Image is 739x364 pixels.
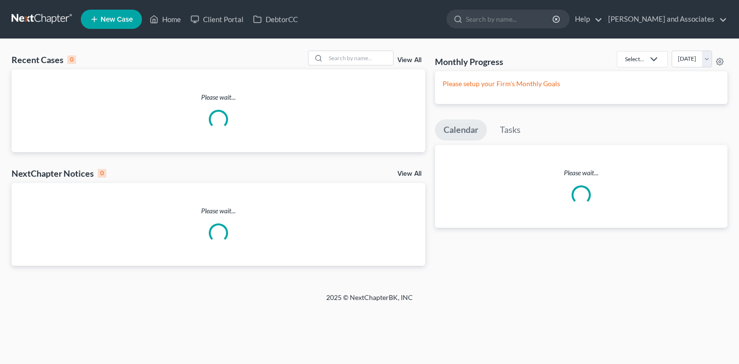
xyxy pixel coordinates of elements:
[443,79,720,89] p: Please setup your Firm's Monthly Goals
[625,55,644,63] div: Select...
[570,11,602,28] a: Help
[326,51,393,65] input: Search by name...
[98,169,106,178] div: 0
[435,56,503,67] h3: Monthly Progress
[248,11,303,28] a: DebtorCC
[101,16,133,23] span: New Case
[397,170,421,177] a: View All
[603,11,727,28] a: [PERSON_NAME] and Associates
[145,11,186,28] a: Home
[466,10,554,28] input: Search by name...
[435,119,487,141] a: Calendar
[67,55,76,64] div: 0
[435,168,727,178] p: Please wait...
[12,92,425,102] p: Please wait...
[186,11,248,28] a: Client Portal
[491,119,529,141] a: Tasks
[12,54,76,65] div: Recent Cases
[12,206,425,216] p: Please wait...
[95,293,644,310] div: 2025 © NextChapterBK, INC
[12,168,106,179] div: NextChapter Notices
[397,57,421,64] a: View All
